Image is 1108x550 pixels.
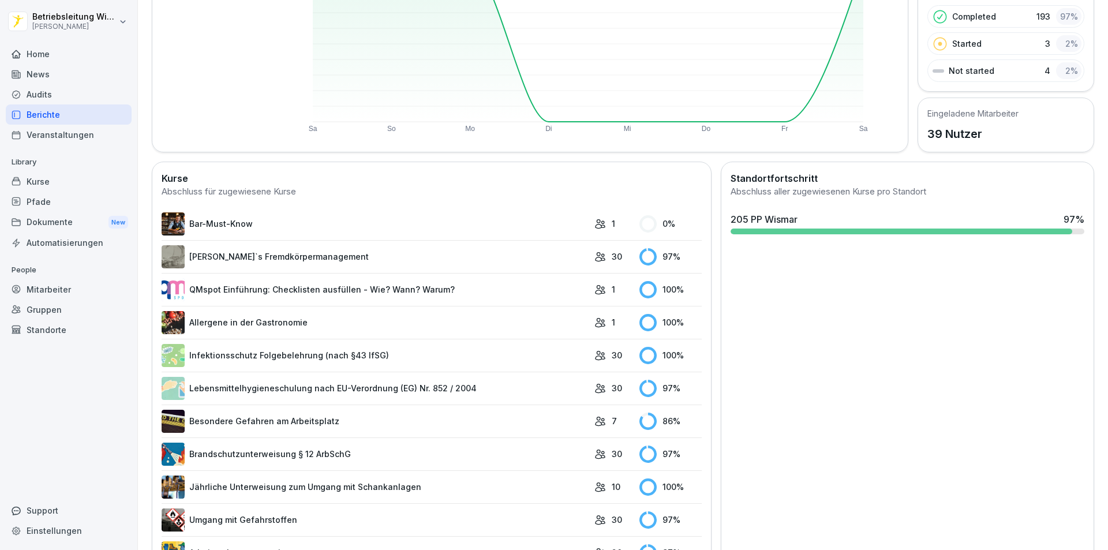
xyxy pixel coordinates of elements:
div: 100 % [639,478,702,496]
p: [PERSON_NAME] [32,23,117,31]
a: News [6,64,132,84]
div: 97 % [1064,212,1084,226]
a: Brandschutzunterweisung § 12 ArbSchG [162,443,589,466]
p: Started [952,38,982,50]
img: gxsnf7ygjsfsmxd96jxi4ufn.png [162,377,185,400]
div: 0 % [639,215,702,233]
p: 1 [612,316,615,328]
p: 4 [1045,65,1050,77]
p: 30 [612,514,622,526]
p: 39 Nutzer [927,125,1019,143]
div: 97 % [639,446,702,463]
a: Standorte [6,320,132,340]
a: Besondere Gefahren am Arbeitsplatz [162,410,589,433]
div: Dokumente [6,212,132,233]
p: 30 [612,349,622,361]
a: Pfade [6,192,132,212]
div: 100 % [639,281,702,298]
a: Gruppen [6,300,132,320]
text: Do [702,125,711,133]
a: Kurse [6,171,132,192]
p: Library [6,153,132,171]
a: Berichte [6,104,132,125]
a: Bar-Must-Know [162,212,589,235]
p: 10 [612,481,620,493]
div: Support [6,500,132,521]
a: QMspot Einführung: Checklisten ausfüllen - Wie? Wann? Warum? [162,278,589,301]
p: 193 [1036,10,1050,23]
a: Allergene in der Gastronomie [162,311,589,334]
text: Di [545,125,552,133]
div: 97 % [639,380,702,397]
p: 3 [1045,38,1050,50]
p: Not started [949,65,994,77]
a: Einstellungen [6,521,132,541]
div: New [108,216,128,229]
img: etou62n52bjq4b8bjpe35whp.png [162,476,185,499]
div: 2 % [1056,35,1081,52]
div: Abschluss für zugewiesene Kurse [162,185,702,199]
img: zq4t51x0wy87l3xh8s87q7rq.png [162,410,185,433]
div: 97 % [639,248,702,265]
div: 2 % [1056,62,1081,79]
p: 1 [612,218,615,230]
text: Sa [859,125,868,133]
a: DokumenteNew [6,212,132,233]
p: 30 [612,448,622,460]
h5: Eingeladene Mitarbeiter [927,107,1019,119]
a: Automatisierungen [6,233,132,253]
img: b0iy7e1gfawqjs4nezxuanzk.png [162,443,185,466]
p: 1 [612,283,615,295]
a: 205 PP Wismar97% [726,208,1089,239]
div: 100 % [639,347,702,364]
h2: Kurse [162,171,702,185]
img: avw4yih0pjczq94wjribdn74.png [162,212,185,235]
a: [PERSON_NAME]`s Fremdkörpermanagement [162,245,589,268]
div: 100 % [639,314,702,331]
img: ro33qf0i8ndaw7nkfv0stvse.png [162,508,185,532]
text: Fr [781,125,788,133]
a: Mitarbeiter [6,279,132,300]
img: rsy9vu330m0sw5op77geq2rv.png [162,278,185,301]
a: Audits [6,84,132,104]
a: Infektionsschutz Folgebelehrung (nach §43 IfSG) [162,344,589,367]
h2: Standortfortschritt [731,171,1084,185]
p: 30 [612,250,622,263]
div: 97 % [639,511,702,529]
p: 30 [612,382,622,394]
text: So [387,125,396,133]
a: Jährliche Unterweisung zum Umgang mit Schankanlagen [162,476,589,499]
p: Completed [952,10,996,23]
text: Sa [309,125,317,133]
img: gsgognukgwbtoe3cnlsjjbmw.png [162,311,185,334]
img: tgff07aey9ahi6f4hltuk21p.png [162,344,185,367]
div: Abschluss aller zugewiesenen Kurse pro Standort [731,185,1084,199]
text: Mo [465,125,475,133]
a: Home [6,44,132,64]
text: Mi [624,125,631,133]
div: 86 % [639,413,702,430]
p: Betriebsleitung Wismar [32,12,117,22]
a: Lebensmittelhygieneschulung nach EU-Verordnung (EG) Nr. 852 / 2004 [162,377,589,400]
p: People [6,261,132,279]
div: 205 PP Wismar [731,212,798,226]
a: Umgang mit Gefahrstoffen [162,508,589,532]
div: 97 % [1056,8,1081,25]
img: ltafy9a5l7o16y10mkzj65ij.png [162,245,185,268]
p: 7 [612,415,617,427]
a: Veranstaltungen [6,125,132,145]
